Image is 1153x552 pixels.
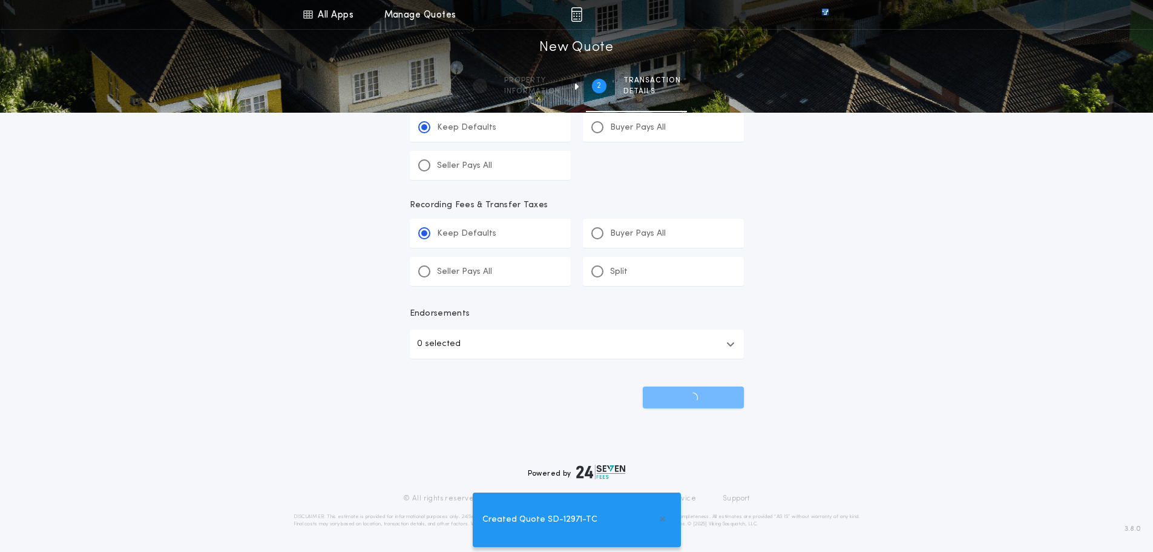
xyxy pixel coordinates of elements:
p: Keep Defaults [437,122,496,134]
p: Keep Defaults [437,228,496,240]
p: Buyer Pays All [610,228,666,240]
h2: 2 [597,81,601,91]
span: information [504,87,560,96]
img: vs-icon [800,8,850,21]
p: Endorsements [410,308,744,320]
p: Split [610,266,628,278]
p: 0 selected [417,337,461,351]
span: Transaction [623,76,681,85]
button: 0 selected [410,330,744,359]
h1: New Quote [539,38,613,58]
span: Property [504,76,560,85]
img: img [571,7,582,22]
p: Seller Pays All [437,266,492,278]
p: Seller Pays All [437,160,492,172]
p: Recording Fees & Transfer Taxes [410,199,744,211]
img: logo [576,465,626,479]
span: Created Quote SD-12971-TC [482,513,597,527]
div: Powered by [528,465,626,479]
p: Buyer Pays All [610,122,666,134]
span: details [623,87,681,96]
